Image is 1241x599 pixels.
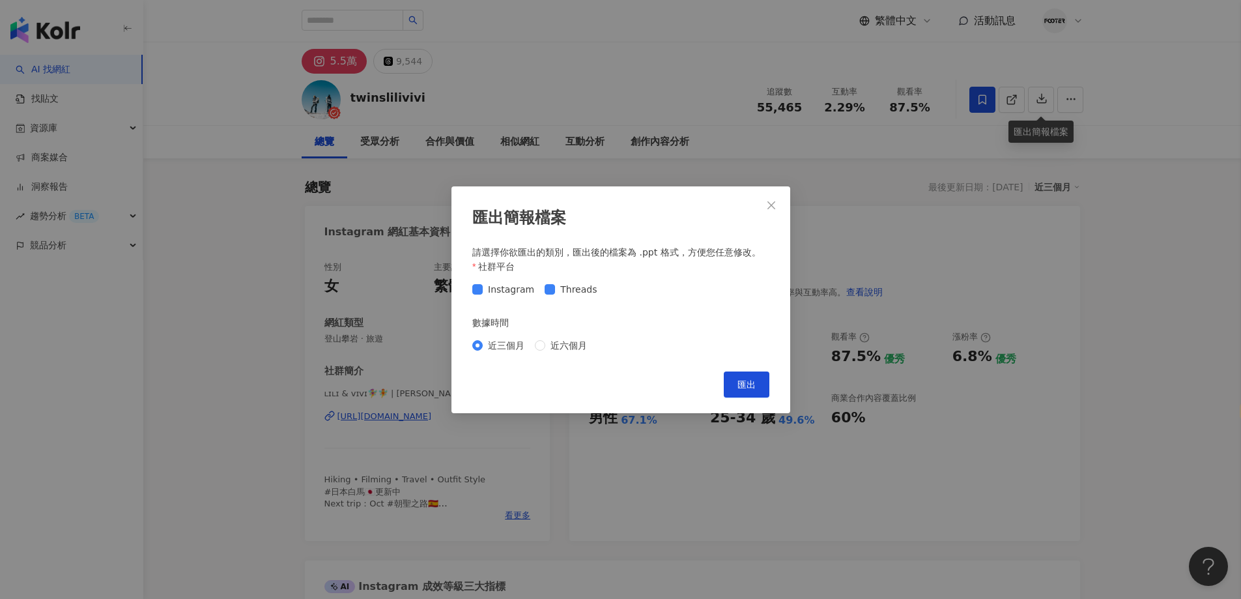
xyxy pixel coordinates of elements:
[472,315,518,329] label: 數據時間
[483,282,539,296] span: Instagram
[545,338,592,352] span: 近六個月
[766,199,777,210] span: close
[472,259,524,273] label: 社群平台
[758,192,784,218] button: Close
[483,338,530,352] span: 近三個月
[472,207,769,229] div: 匯出簡報檔案
[724,371,769,397] button: 匯出
[472,244,769,259] div: 請選擇你欲匯出的類別，匯出後的檔案為 .ppt 格式，方便您任意修改。
[555,282,602,296] span: Threads
[737,379,756,389] span: 匯出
